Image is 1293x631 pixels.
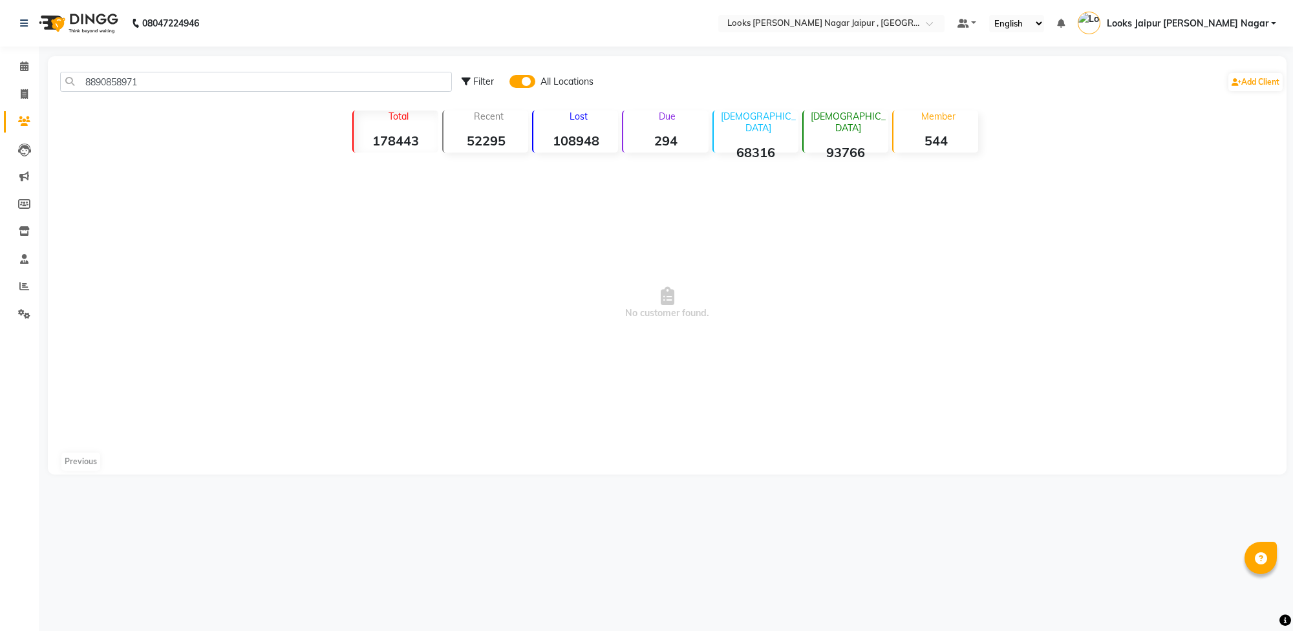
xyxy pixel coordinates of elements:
span: Filter [473,76,494,87]
strong: 52295 [443,133,528,149]
strong: 294 [623,133,708,149]
p: Member [899,111,978,122]
p: Total [359,111,438,122]
strong: 93766 [804,144,888,160]
iframe: chat widget [1239,579,1280,618]
strong: 108948 [533,133,618,149]
img: logo [33,5,122,41]
span: No customer found. [48,158,1287,449]
strong: 68316 [714,144,798,160]
p: Due [626,111,708,122]
strong: 544 [893,133,978,149]
p: Lost [539,111,618,122]
img: Looks Jaipur Malviya Nagar [1078,12,1100,34]
a: Add Client [1228,73,1283,91]
p: [DEMOGRAPHIC_DATA] [809,111,888,134]
p: [DEMOGRAPHIC_DATA] [719,111,798,134]
p: Recent [449,111,528,122]
span: All Locations [540,75,593,89]
strong: 178443 [354,133,438,149]
b: 08047224946 [142,5,199,41]
span: Looks Jaipur [PERSON_NAME] Nagar [1107,17,1268,30]
input: Search by Name/Mobile/Email/Code [60,72,452,92]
